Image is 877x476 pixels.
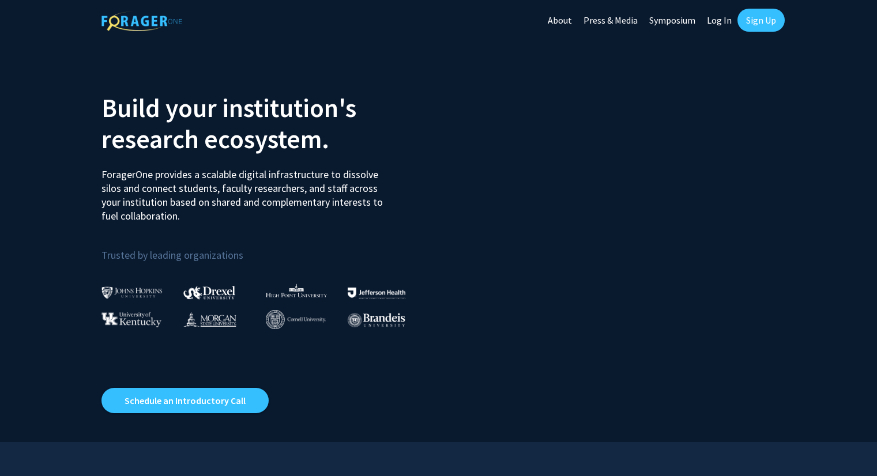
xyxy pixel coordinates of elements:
img: Cornell University [266,310,326,329]
iframe: Chat [9,424,49,467]
img: High Point University [266,284,327,297]
img: ForagerOne Logo [101,11,182,31]
a: Sign Up [737,9,785,32]
p: ForagerOne provides a scalable digital infrastructure to dissolve silos and connect students, fac... [101,159,391,223]
img: Morgan State University [183,312,236,327]
img: University of Kentucky [101,312,161,327]
img: Johns Hopkins University [101,286,163,299]
img: Drexel University [183,286,235,299]
p: Trusted by leading organizations [101,232,430,264]
a: Opens in a new tab [101,388,269,413]
h2: Build your institution's research ecosystem. [101,92,430,154]
img: Brandeis University [348,313,405,327]
img: Thomas Jefferson University [348,288,405,299]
